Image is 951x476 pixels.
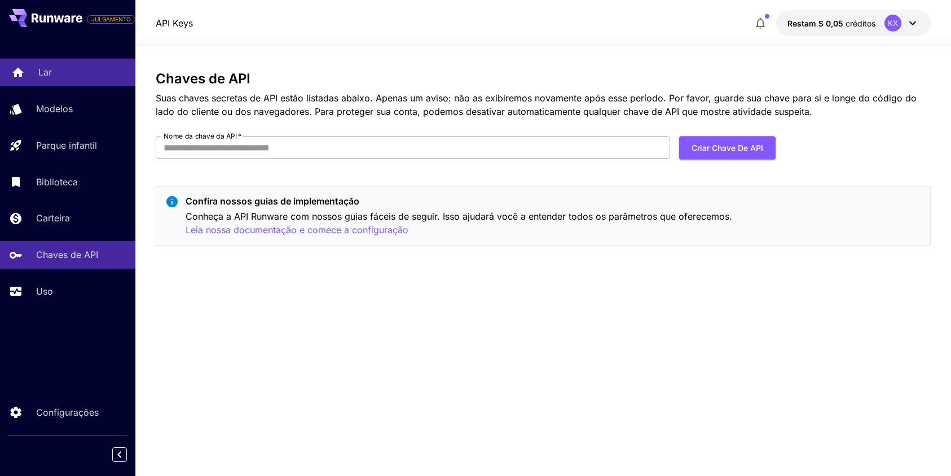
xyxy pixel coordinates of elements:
[36,249,98,260] font: Chaves de API
[156,16,193,30] nav: migalha de pão
[186,195,359,207] font: Confira nossos guias de implementação
[36,212,70,224] font: Carteira
[38,66,52,78] font: Lar
[36,407,99,418] font: Configurações
[186,223,408,237] button: Leia nossa documentação e comece a configuração
[787,19,843,28] font: Restam $ 0,05
[776,10,931,36] button: $ 0,05KX
[112,447,127,462] button: Recolher barra lateral
[692,143,763,153] font: Criar chave de API
[888,19,898,28] font: KX
[186,211,732,222] font: Conheça a API Runware com nossos guias fáceis de seguir. Isso ajudará você a entender todos os pa...
[156,16,193,30] a: API Keys
[846,19,875,28] font: créditos
[156,70,250,87] font: Chaves de API
[36,140,97,151] font: Parque infantil
[36,286,53,297] font: Uso
[121,444,135,465] div: Recolher barra lateral
[679,136,776,159] button: Criar chave de API
[36,176,78,188] font: Biblioteca
[91,16,131,23] font: JULGAMENTO
[87,12,135,26] span: Adicione seu cartão de pagamento para habilitar a funcionalidade completa da plataforma.
[36,103,73,114] font: Modelos
[156,92,917,117] font: Suas chaves secretas de API estão listadas abaixo. Apenas um aviso: não as exibiremos novamente a...
[787,17,875,29] div: $ 0,05
[186,224,408,235] font: Leia nossa documentação e comece a configuração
